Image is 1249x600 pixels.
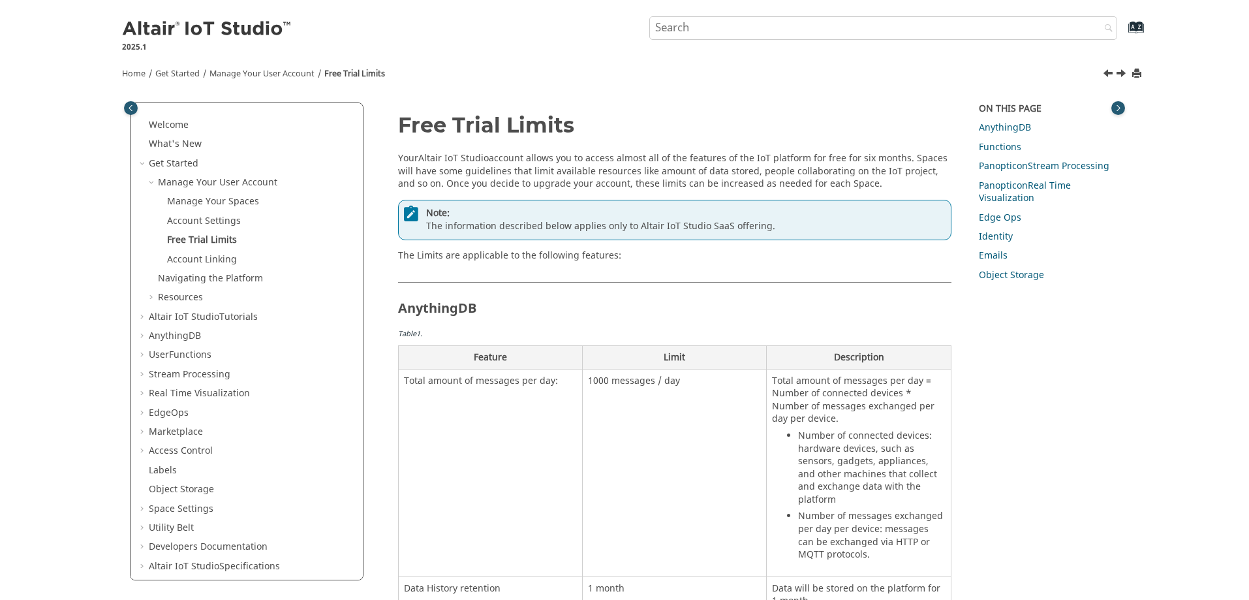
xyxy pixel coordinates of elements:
[979,179,1071,206] a: PanopticonReal Time Visualization
[798,510,946,565] li: Number of messages exchanged per day per device: messages can be exchanged via HTTP or MQTT proto...
[1117,67,1128,83] a: Next topic: Account Linking
[426,207,946,220] span: Note:
[399,346,583,370] th: Feature
[138,311,149,324] span: Expand Altair IoT StudioTutorials
[767,346,951,370] th: Description
[1107,27,1137,40] a: Go to index terms page
[149,560,280,573] a: Altair IoT StudioSpecifications
[979,211,1021,225] a: Edge Ops
[979,159,1028,173] span: Panopticon
[583,370,767,577] td: 1000 messages / day
[167,253,237,266] a: Account Linking
[979,268,1044,282] a: Object Storage
[149,521,194,535] a: Utility Belt
[398,200,951,240] div: The information described below applies only to Altair IoT Studio SaaS offering.
[1111,101,1125,115] button: Toggle topic table of content
[138,119,355,592] ul: Table of Contents
[149,329,201,343] a: AnythingDB
[149,368,230,381] a: Stream Processing
[979,103,1119,116] div: On this page
[167,214,241,228] a: Account Settings
[149,310,219,324] span: Altair IoT Studio
[122,19,293,40] img: Altair IoT Studio
[167,233,237,247] a: Free Trial Limits
[138,387,149,400] span: Expand Real Time Visualization
[398,282,951,322] h2: AnythingDB
[1104,67,1115,83] a: Previous topic: Account Settings
[149,310,258,324] a: Altair IoT StudioTutorials
[979,179,1028,193] span: Panopticon
[149,425,203,439] a: Marketplace
[149,348,211,362] a: UserFunctions
[149,482,214,496] a: Object Storage
[979,230,1013,244] a: Identity
[979,121,1031,134] a: AnythingDB
[167,195,259,208] a: Manage Your Spaces
[138,330,149,343] span: Expand AnythingDB
[399,370,583,577] td: Total amount of messages per day:
[398,152,951,240] div: Your account allows you to access almost all of the features of the IoT platform for free for six...
[122,41,293,53] p: 2025.1
[147,176,158,189] span: Collapse Manage Your User Account
[158,291,203,304] a: Resources
[649,16,1118,40] input: Search query
[138,541,149,554] span: Expand Developers Documentation
[398,328,422,339] span: Table
[138,349,149,362] span: Expand UserFunctions
[138,157,149,170] span: Collapse Get Started
[798,430,946,511] li: Number of connected devices: hardware devices, such as sensors, gadgets, appliances, and other ma...
[149,578,220,592] a: Contact Support
[767,370,951,577] td: Total amount of messages per day = Number of connected devices * Number of messages exchanged per...
[158,272,263,285] a: Navigating the Platform
[138,445,149,458] span: Expand Access Control
[398,114,951,136] h1: Free Trial Limits
[138,426,149,439] span: Expand Marketplace
[149,560,219,573] span: Altair IoT Studio
[583,346,767,370] th: Limit
[169,348,211,362] span: Functions
[149,406,189,420] a: EdgeOps
[416,328,420,339] span: 1
[149,387,250,400] a: Real Time Visualization
[979,159,1109,173] a: PanopticonStream Processing
[138,560,149,573] span: Expand Altair IoT StudioSpecifications
[149,540,268,554] a: Developers Documentation
[418,151,489,165] span: Altair IoT Studio
[979,249,1008,262] a: Emails
[149,464,177,477] a: Labels
[979,140,1021,154] a: Functions
[138,368,149,381] span: Expand Stream Processing
[155,68,200,80] a: Get Started
[158,176,277,189] a: Manage Your User Account
[1087,16,1124,42] button: Search
[149,157,198,170] a: Get Started
[149,137,202,151] a: What's New
[324,68,385,80] a: Free Trial Limits
[420,328,422,339] span: .
[102,56,1147,86] nav: Tools
[138,522,149,535] span: Expand Utility Belt
[122,68,146,80] a: Home
[149,502,213,516] a: Space Settings
[138,503,149,516] span: Expand Space Settings
[124,101,138,115] button: Toggle publishing table of content
[149,444,213,458] a: Access Control
[1133,65,1143,83] button: Print this page
[398,249,951,262] p: The Limits are applicable to the following features:
[149,118,189,132] a: Welcome
[138,407,149,420] span: Expand EdgeOps
[209,68,315,80] a: Manage Your User Account
[147,291,158,304] span: Expand Resources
